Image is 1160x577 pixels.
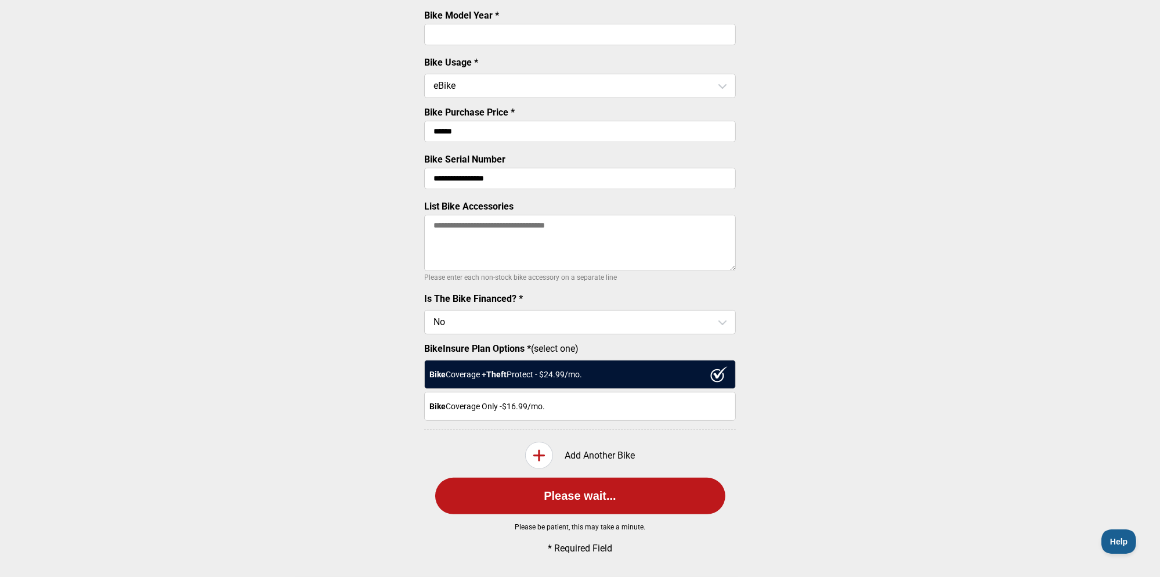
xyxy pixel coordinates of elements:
[406,523,754,531] p: Please be patient, this may take a minute.
[424,201,514,212] label: List Bike Accessories
[424,442,736,469] div: Add Another Bike
[435,478,725,514] button: Please wait...
[424,154,505,165] label: Bike Serial Number
[710,366,728,383] img: ux1sgP1Haf775SAghJI38DyDlYP+32lKFAAAAAElFTkSuQmCC
[424,57,478,68] label: Bike Usage *
[424,10,499,21] label: Bike Model Year *
[424,293,523,304] label: Is The Bike Financed? *
[486,370,507,379] strong: Theft
[424,343,736,354] label: (select one)
[424,107,515,118] label: Bike Purchase Price *
[424,392,736,421] div: Coverage Only - $16.99 /mo.
[1101,529,1137,554] iframe: Toggle Customer Support
[444,543,717,554] p: * Required Field
[424,271,736,284] p: Please enter each non-stock bike accessory on a separate line
[429,402,446,411] strong: Bike
[429,370,446,379] strong: Bike
[424,360,736,389] div: Coverage + Protect - $ 24.99 /mo.
[424,343,531,354] strong: BikeInsure Plan Options *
